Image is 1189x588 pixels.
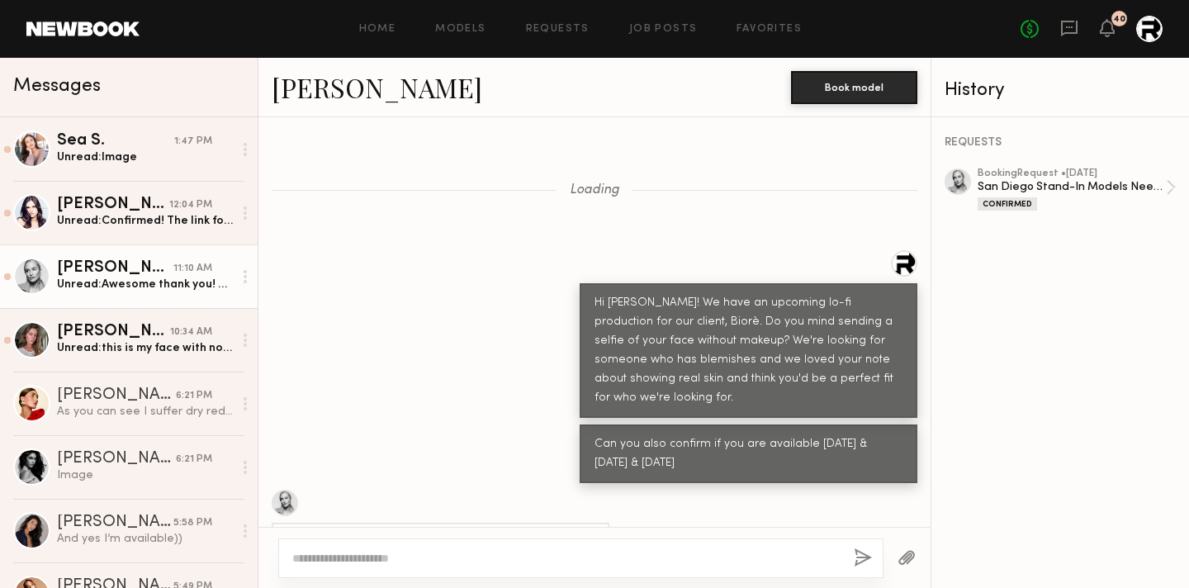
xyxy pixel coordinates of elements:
div: 11:10 AM [173,261,212,277]
div: [PERSON_NAME] [57,451,176,467]
a: Favorites [737,24,802,35]
div: REQUESTS [945,137,1176,149]
div: 12:04 PM [169,197,212,213]
div: 6:21 PM [176,388,212,404]
span: Messages [13,77,101,96]
div: Can you also confirm if you are available [DATE] & [DATE] & [DATE] [594,435,902,473]
div: [PERSON_NAME] [57,197,169,213]
div: 6:21 PM [176,452,212,467]
div: [PERSON_NAME] [57,514,173,531]
div: And yes I’m available)) [57,531,233,547]
div: 5:58 PM [173,515,212,531]
button: Book model [791,71,917,104]
div: [PERSON_NAME] [57,324,170,340]
div: booking Request • [DATE] [978,168,1166,179]
div: San Diego Stand-In Models Needed (10/16) [978,179,1166,195]
div: [PERSON_NAME] [57,387,176,404]
div: 10:34 AM [170,325,212,340]
div: As you can see I suffer dry red blemishes around my nose and lower chin. Please let me know if yo... [57,404,233,420]
a: Book model [791,79,917,93]
a: bookingRequest •[DATE]San Diego Stand-In Models Needed (10/16)Confirmed [978,168,1176,211]
div: Unread: this is my face with no makeup on [57,340,233,356]
a: Job Posts [629,24,698,35]
div: Hi [PERSON_NAME]! We have an upcoming lo-fi production for our client, Biorè. Do you mind sending... [594,294,902,408]
div: Sea S. [57,133,174,149]
div: Confirmed [978,197,1037,211]
div: Unread: Awesome thank you! ☺️ it’s not allowing to click on the link in the sheet [57,277,233,292]
div: [PERSON_NAME] [57,260,173,277]
div: Unread: Confirmed! The link for the lunch order is not working. Could you let me know where food ... [57,213,233,229]
a: Requests [526,24,590,35]
div: 1:47 PM [174,134,212,149]
a: [PERSON_NAME] [272,69,482,105]
div: Image [57,467,233,483]
div: History [945,81,1176,100]
div: 40 [1113,15,1125,24]
a: Home [359,24,396,35]
div: Unread: Image [57,149,233,165]
a: Models [435,24,486,35]
span: Loading [570,183,619,197]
